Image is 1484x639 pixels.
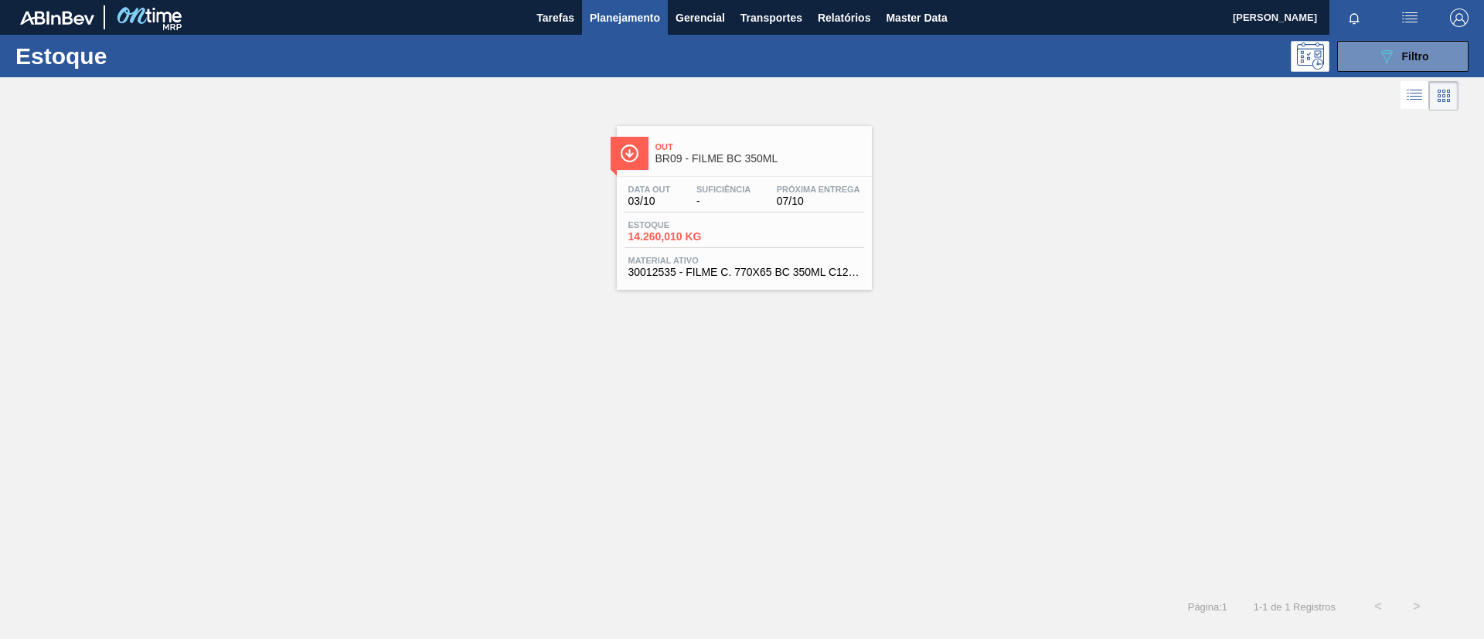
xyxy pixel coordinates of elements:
span: Data out [628,185,671,194]
img: Logout [1450,8,1469,27]
img: userActions [1401,8,1419,27]
span: Material ativo [628,256,860,265]
span: 30012535 - FILME C. 770X65 BC 350ML C12 429 [628,267,860,278]
a: ÍconeOutBR09 - FILME BC 350MLData out03/10Suficiência-Próxima Entrega07/10Estoque14.260,010 KGMat... [605,114,880,290]
span: Página : 1 [1188,601,1227,613]
img: Ícone [620,144,639,163]
div: Visão em Lista [1401,81,1429,110]
span: Gerencial [676,8,725,27]
span: Out [655,142,864,151]
h1: Estoque [15,47,247,65]
img: TNhmsLtSVTkK8tSr43FrP2fwEKptu5GPRR3wAAAABJRU5ErkJggg== [20,11,94,25]
button: < [1359,587,1397,626]
span: Planejamento [590,8,660,27]
span: Relatórios [818,8,870,27]
span: Filtro [1402,50,1429,63]
span: 1 - 1 de 1 Registros [1251,601,1336,613]
div: Pogramando: nenhum usuário selecionado [1291,41,1329,72]
span: Master Data [886,8,947,27]
span: Tarefas [536,8,574,27]
span: Estoque [628,220,737,229]
span: Próxima Entrega [777,185,860,194]
span: BR09 - FILME BC 350ML [655,153,864,165]
span: Suficiência [696,185,751,194]
button: > [1397,587,1436,626]
span: Transportes [740,8,802,27]
span: 03/10 [628,195,671,207]
span: 07/10 [777,195,860,207]
button: Notificações [1329,7,1379,29]
span: - [696,195,751,207]
div: Visão em Cards [1429,81,1458,110]
span: 14.260,010 KG [628,231,737,243]
button: Filtro [1337,41,1469,72]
